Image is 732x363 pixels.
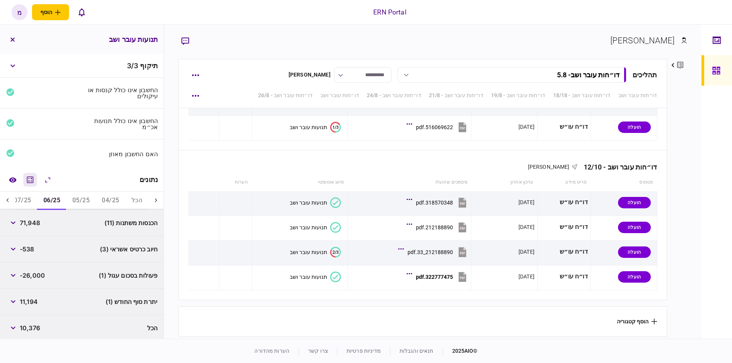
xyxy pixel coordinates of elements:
[290,122,341,133] button: 1/3תנועות עובר ושב
[66,192,96,210] button: 05/25
[416,224,453,230] div: 212188890.pdf
[290,274,327,280] div: תנועות עובר ושב
[147,323,157,333] span: הכל
[8,192,37,210] button: 07/25
[290,249,327,255] div: תנועות עובר ושב
[408,194,468,211] button: 318570348.pdf
[348,174,471,191] th: מסמכים שהועלו
[400,243,468,261] button: 212188890_33.pdf
[416,200,453,206] div: 318570348.pdf
[258,91,313,99] a: דו״חות עובר ושב - 26/8
[290,124,327,130] div: תנועות עובר ושב
[553,91,611,99] a: דו״חות עובר ושב - 18/18
[408,219,468,236] button: 212188890.pdf
[471,174,538,191] th: עדכון אחרון
[578,163,657,171] div: דו״חות עובר ושב - 12/10
[540,243,588,261] div: דו״ח עו״ש
[408,268,468,285] button: 322777475.pdf
[109,36,158,43] h3: תנועות עובר ושב
[41,173,55,187] button: הרחב\כווץ הכל
[540,194,588,211] div: דו״ח עו״ש
[491,91,546,99] a: דו״חות עובר ושב - 19/8
[373,7,406,17] div: ERN Portal
[518,248,535,256] div: [DATE]
[96,192,125,210] button: 04/25
[20,218,40,227] span: 71,948
[429,91,483,99] a: דו״חות עובר ושב - 21/8
[20,323,40,333] span: 10,376
[618,122,651,133] div: הועלה
[610,34,675,47] div: [PERSON_NAME]
[37,192,66,210] button: 06/25
[320,91,359,99] a: דו״חות עובר ושב
[252,174,348,191] th: סיווג אוטומטי
[290,272,341,282] button: תנועות עובר ושב
[617,318,657,325] button: הוסף קטגוריה
[140,62,158,70] span: תיקוף
[416,274,453,280] div: 322777475.pdf
[408,249,453,255] div: 212188890_33.pdf
[528,164,570,170] span: [PERSON_NAME]
[290,247,341,257] button: 2/3תנועות עובר ושב
[308,348,328,354] a: צרו קשר
[85,151,158,157] div: האם החשבון מאוזן
[140,176,158,184] div: נתונים
[23,173,37,187] button: מחשבון
[32,4,69,20] button: פתח תפריט להוספת לקוח
[632,70,657,80] div: תהליכים
[591,174,657,191] th: סטטוס
[518,123,535,131] div: [DATE]
[125,192,148,210] button: הכל
[11,4,27,20] button: מ
[443,347,478,355] div: © 2025 AIO
[290,197,341,208] button: תנועות עובר ושב
[618,271,651,283] div: הועלה
[20,271,45,280] span: -26,000
[518,198,535,206] div: [DATE]
[20,297,38,306] span: 11,194
[540,219,588,236] div: דו״ח עו״ש
[347,348,381,354] a: מדיניות פרטיות
[518,223,535,231] div: [DATE]
[289,71,331,79] div: [PERSON_NAME]
[367,91,421,99] a: דו״חות עובר ושב - 24/8
[618,246,651,258] div: הועלה
[106,297,157,306] span: יתרת סוף החודש (1)
[540,118,588,136] div: דו״ח עו״ש
[398,67,626,83] button: דו״חות עובר ושב- 5.8
[20,245,34,254] span: -538
[400,348,433,354] a: תנאים והגבלות
[557,71,620,79] div: דו״חות עובר ושב - 5.8
[408,118,468,136] button: 516069622.pdf
[332,125,339,130] text: 1/3
[85,118,158,130] div: החשבון אינו כולל תנועות אכ״מ
[99,271,157,280] span: פעולות בסכום עגול (1)
[127,62,138,70] span: 3 / 3
[85,87,158,99] div: החשבון אינו כולל קנסות או עיקולים
[540,268,588,285] div: דו״ח עו״ש
[618,91,657,99] a: דו״חות עובר ושב
[518,273,535,280] div: [DATE]
[219,174,252,191] th: הערות
[6,173,19,187] a: השוואה למסמך
[537,174,591,191] th: פריט מידע
[254,348,289,354] a: הערות מהדורה
[100,245,157,254] span: חיוב כרטיס אשראי (3)
[74,4,90,20] button: פתח רשימת התראות
[290,222,341,233] button: תנועות עובר ושב
[618,197,651,208] div: הועלה
[416,124,453,130] div: 516069622.pdf
[290,200,327,206] div: תנועות עובר ושב
[290,224,327,230] div: תנועות עובר ושב
[104,218,157,227] span: הכנסות משתנות (11)
[618,222,651,233] div: הועלה
[332,249,339,254] text: 2/3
